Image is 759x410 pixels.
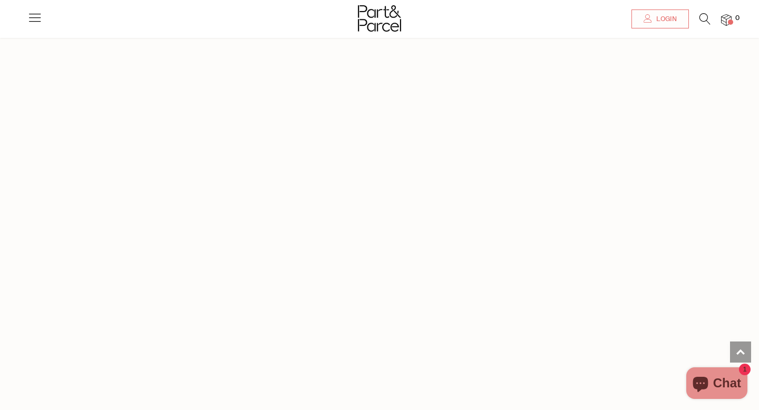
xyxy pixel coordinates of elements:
[358,5,401,32] img: Part&Parcel
[733,14,742,23] span: 0
[683,367,751,402] inbox-online-store-chat: Shopify online store chat
[631,9,689,28] a: Login
[654,15,677,24] span: Login
[721,14,732,25] a: 0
